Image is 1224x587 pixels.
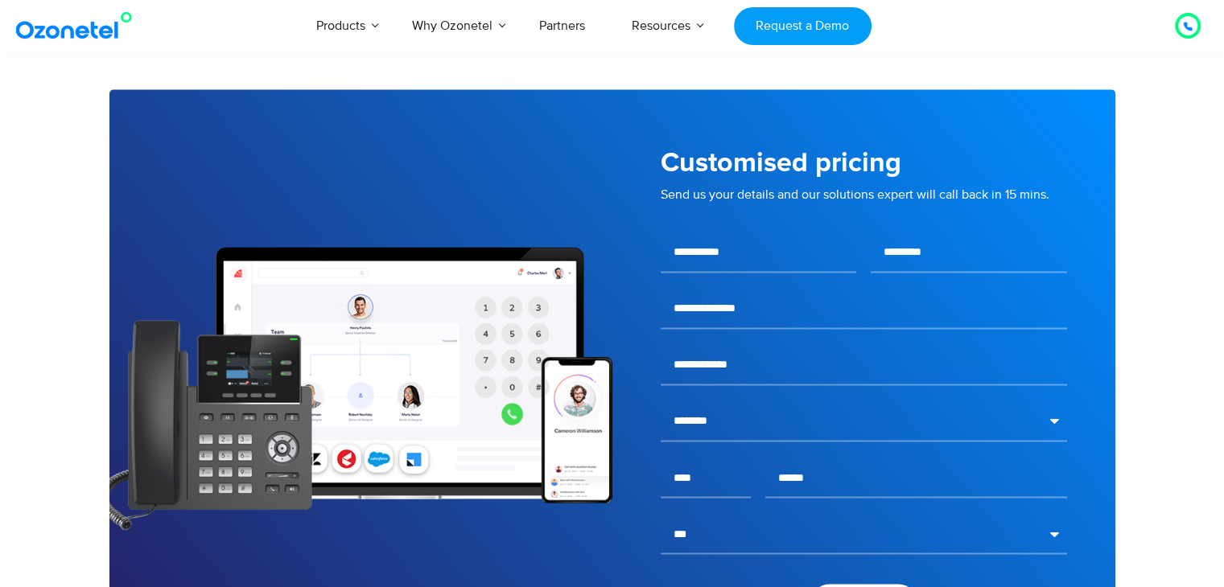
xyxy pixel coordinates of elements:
h5: Customised pricing [661,150,1067,177]
p: Send us your details and our solutions expert will call back in 15 mins. [661,185,1067,204]
a: Request a Demo [734,7,872,45]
